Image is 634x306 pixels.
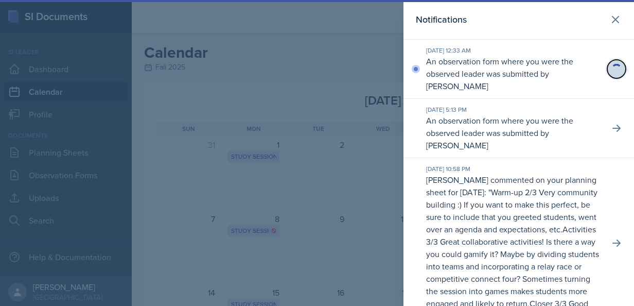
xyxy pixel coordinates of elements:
[426,114,601,151] p: An observation form where you were the observed leader was submitted by [PERSON_NAME]
[416,12,467,27] h2: Notifications
[426,186,597,235] p: Warm-up 2/3 Very community building :) If you want to make this perfect, be sure to include that ...
[426,46,601,55] div: [DATE] 12:33 AM
[426,55,601,92] p: An observation form where you were the observed leader was submitted by [PERSON_NAME]
[426,164,601,174] div: [DATE] 10:58 PM
[426,105,601,114] div: [DATE] 5:13 PM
